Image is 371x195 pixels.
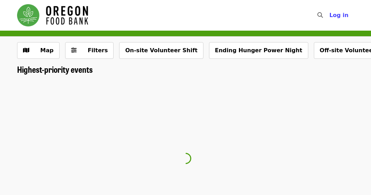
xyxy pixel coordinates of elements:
i: search icon [317,12,323,18]
span: Highest-priority events [17,63,93,75]
i: sliders-h icon [71,47,77,54]
span: Filters [88,47,108,54]
button: Log in [324,8,354,22]
button: On-site Volunteer Shift [119,42,203,59]
input: Search [327,7,333,24]
div: Highest-priority events [11,64,360,75]
span: Log in [329,12,348,18]
img: Oregon Food Bank - Home [17,4,88,26]
span: Map [40,47,54,54]
button: Filters (0 selected) [65,42,114,59]
a: Highest-priority events [17,64,93,75]
button: Show map view [17,42,60,59]
i: map icon [23,47,29,54]
button: Ending Hunger Power Night [209,42,308,59]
